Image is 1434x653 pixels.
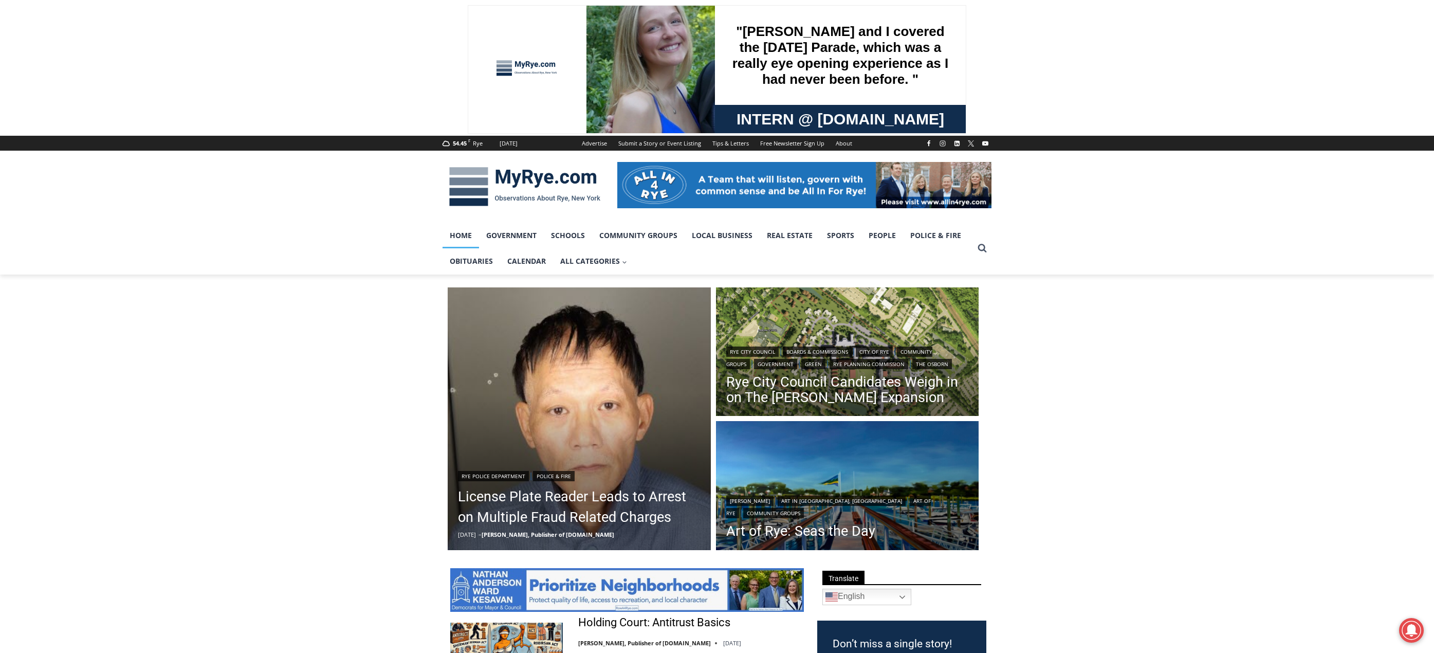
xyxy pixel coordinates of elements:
[726,494,969,518] div: | | |
[443,248,500,274] a: Obituaries
[544,223,592,248] a: Schools
[500,248,553,274] a: Calendar
[592,223,685,248] a: Community Groups
[247,100,498,128] a: Intern @ [DOMAIN_NAME]
[443,160,607,213] img: MyRye.com
[716,421,979,553] img: [PHOTO: Seas the Day - Shenorock Shore Club Marina, Rye 36” X 48” Oil on canvas, Commissioned & E...
[482,531,614,538] a: [PERSON_NAME], Publisher of [DOMAIN_NAME]
[830,136,858,151] a: About
[822,571,865,585] span: Translate
[723,639,741,647] time: [DATE]
[801,359,825,369] a: Green
[473,139,483,148] div: Rye
[856,347,893,357] a: City of Rye
[820,223,861,248] a: Sports
[912,359,952,369] a: The Osborn
[830,359,908,369] a: Rye Planning Commission
[726,523,969,539] a: Art of Rye: Seas the Day
[553,248,634,274] button: Child menu of All Categories
[613,136,707,151] a: Submit a Story or Event Listing
[443,223,973,275] nav: Primary Navigation
[822,589,911,605] a: English
[707,136,755,151] a: Tips & Letters
[716,287,979,419] img: (PHOTO: Illustrative plan of The Osborn's proposed site plan from the July 10, 2025 planning comm...
[760,223,820,248] a: Real Estate
[533,471,575,481] a: Police & Fire
[833,636,971,652] h3: Don’t miss a single story!
[458,486,701,528] a: License Plate Reader Leads to Arrest on Multiple Fraud Related Charges
[726,347,779,357] a: Rye City Council
[754,359,797,369] a: Government
[500,139,518,148] div: [DATE]
[979,137,991,150] a: YouTube
[726,374,969,405] a: Rye City Council Candidates Weigh in on The [PERSON_NAME] Expansion
[448,287,711,551] img: (PHOTO: On Monday, October 13, 2025, Rye PD arrested Ming Wu, 60, of Flushing, New York, on multi...
[576,136,613,151] a: Advertise
[716,287,979,419] a: Read More Rye City Council Candidates Weigh in on The Osborn Expansion
[973,239,991,258] button: View Search Form
[468,138,470,143] span: F
[269,102,476,125] span: Intern @ [DOMAIN_NAME]
[458,469,701,481] div: |
[617,162,991,208] img: All in for Rye
[448,287,711,551] a: Read More License Plate Reader Leads to Arrest on Multiple Fraud Related Charges
[479,531,482,538] span: –
[453,139,467,147] span: 54.45
[726,496,774,506] a: [PERSON_NAME]
[716,421,979,553] a: Read More Art of Rye: Seas the Day
[578,615,730,630] a: Holding Court: Antitrust Basics
[260,1,486,100] div: "[PERSON_NAME] and I covered the [DATE] Parade, which was a really eye opening experience as I ha...
[783,347,852,357] a: Boards & Commissions
[778,496,906,506] a: Art in [GEOGRAPHIC_DATA], [GEOGRAPHIC_DATA]
[861,223,903,248] a: People
[726,344,969,369] div: | | | | | | |
[458,531,476,538] time: [DATE]
[743,508,804,518] a: Community Groups
[578,639,711,647] a: [PERSON_NAME], Publisher of [DOMAIN_NAME]
[923,137,935,150] a: Facebook
[951,137,963,150] a: Linkedin
[443,223,479,248] a: Home
[903,223,968,248] a: Police & Fire
[479,223,544,248] a: Government
[458,471,529,481] a: Rye Police Department
[755,136,830,151] a: Free Newsletter Sign Up
[936,137,949,150] a: Instagram
[825,591,838,603] img: en
[576,136,858,151] nav: Secondary Navigation
[965,137,977,150] a: X
[685,223,760,248] a: Local Business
